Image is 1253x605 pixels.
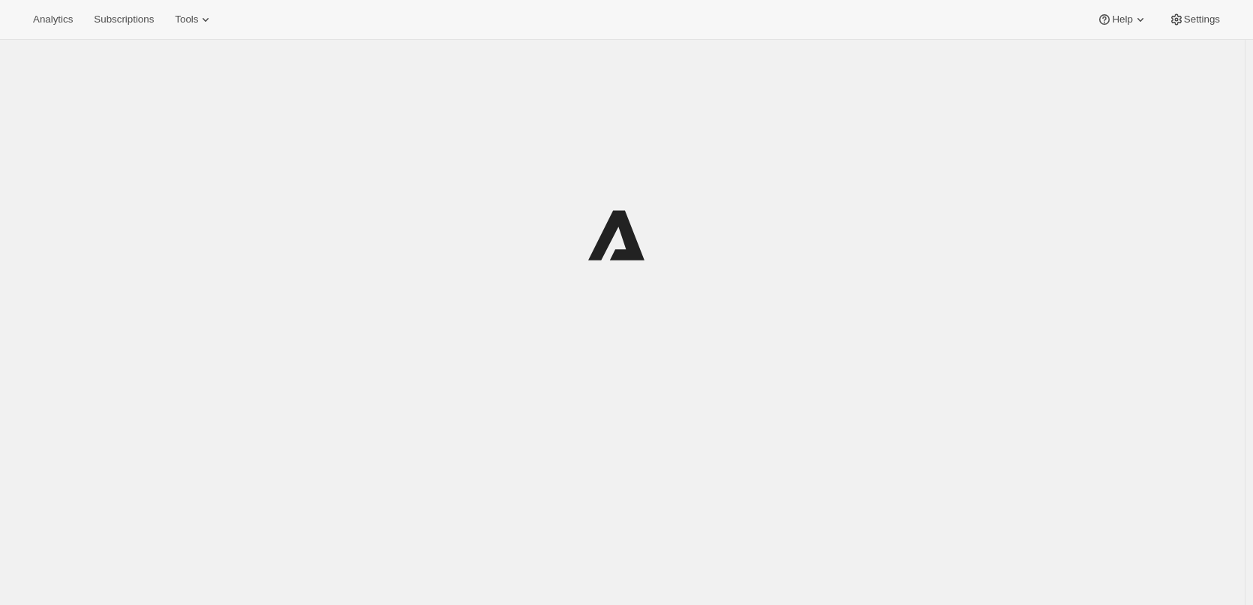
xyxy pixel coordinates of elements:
[175,14,198,26] span: Tools
[1184,14,1220,26] span: Settings
[1088,9,1156,30] button: Help
[94,14,154,26] span: Subscriptions
[166,9,222,30] button: Tools
[33,14,73,26] span: Analytics
[1160,9,1229,30] button: Settings
[85,9,163,30] button: Subscriptions
[24,9,82,30] button: Analytics
[1112,14,1132,26] span: Help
